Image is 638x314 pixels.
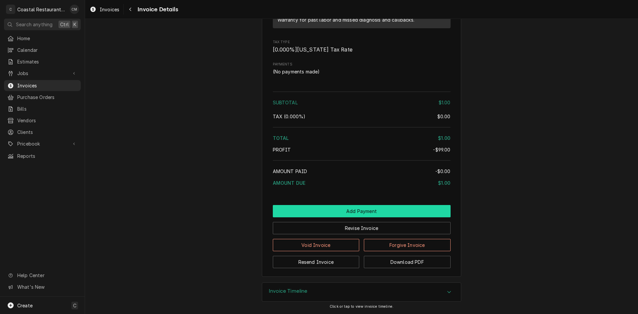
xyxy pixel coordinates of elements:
[4,103,81,114] a: Bills
[4,151,81,161] a: Reports
[17,153,77,159] span: Reports
[17,94,77,101] span: Purchase Orders
[17,117,77,124] span: Vendors
[262,282,461,302] div: Invoice Timeline
[273,135,289,141] span: Total
[273,222,451,234] button: Revise Invoice
[4,270,81,281] a: Go to Help Center
[17,272,77,279] span: Help Center
[4,281,81,292] a: Go to What's New
[273,62,451,67] label: Payments
[364,256,451,268] button: Download PDF
[437,113,451,120] div: $0.00
[17,6,66,13] div: Coastal Restaurant Repair
[273,100,298,105] span: Subtotal
[273,179,451,186] div: Amount Due
[273,40,451,45] span: Tax Type
[4,127,81,138] a: Clients
[273,113,451,120] div: Tax
[17,303,33,308] span: Create
[273,205,451,217] div: Button Group Row
[17,70,67,77] span: Jobs
[4,45,81,55] a: Calendar
[4,92,81,103] a: Purchase Orders
[273,146,451,153] div: Profit
[273,135,451,142] div: Total
[262,283,461,301] div: Accordion Header
[273,40,451,54] div: Tax Type
[17,129,77,136] span: Clients
[73,21,76,28] span: K
[364,239,451,251] button: Forgive Invoice
[4,138,81,149] a: Go to Pricebook
[17,283,77,290] span: What's New
[273,46,451,54] span: Tax Type
[277,16,414,23] div: Warranty for past labor and missed diagnosis and callbacks.
[439,99,451,106] div: $1.00
[273,256,360,268] button: Resend Invoice
[273,205,451,217] button: Add Payment
[273,114,306,119] span: Tax ( 0.000% )
[435,168,451,175] div: -$0.00
[273,168,307,174] span: Amount Paid
[438,179,451,186] div: $1.00
[73,302,76,309] span: C
[4,33,81,44] a: Home
[125,4,136,15] button: Navigate back
[6,5,15,14] div: C
[269,288,308,294] h3: Invoice Timeline
[136,5,178,14] span: Invoice Details
[17,58,77,65] span: Estimates
[17,82,77,89] span: Invoices
[4,80,81,91] a: Invoices
[273,234,451,251] div: Button Group Row
[100,6,119,13] span: Invoices
[262,283,461,301] button: Accordion Details Expand Trigger
[4,68,81,79] a: Go to Jobs
[4,19,81,30] button: Search anythingCtrlK
[60,21,69,28] span: Ctrl
[70,5,79,14] div: CM
[273,89,451,191] div: Amount Summary
[17,105,77,112] span: Bills
[273,62,451,75] div: Payments
[273,168,451,175] div: Amount Paid
[433,146,450,153] div: -$99.00
[273,147,291,153] span: Profit
[4,115,81,126] a: Vendors
[273,239,360,251] button: Void Invoice
[87,4,122,15] a: Invoices
[17,35,77,42] span: Home
[438,135,451,142] div: $1.00
[273,47,353,53] span: [ 0.000 %] [US_STATE] Tax Rate
[17,140,67,147] span: Pricebook
[273,205,451,268] div: Button Group
[273,217,451,234] div: Button Group Row
[330,304,393,309] span: Click or tap to view invoice timeline.
[17,47,77,53] span: Calendar
[16,21,53,28] span: Search anything
[4,56,81,67] a: Estimates
[273,99,451,106] div: Subtotal
[273,180,306,186] span: Amount Due
[273,251,451,268] div: Button Group Row
[70,5,79,14] div: Chad McMaster's Avatar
